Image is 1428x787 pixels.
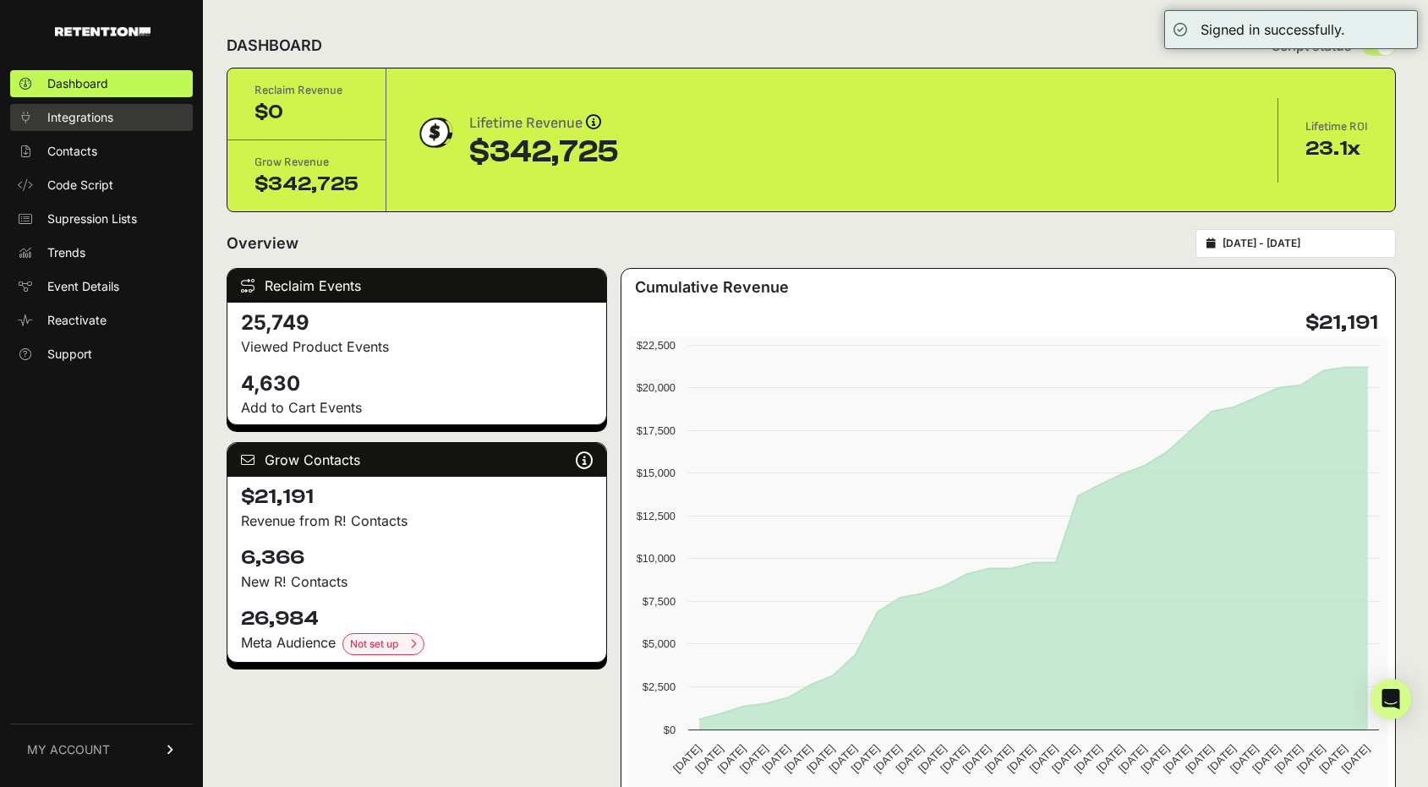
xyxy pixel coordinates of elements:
[10,307,193,334] a: Reactivate
[241,511,593,531] p: Revenue from R! Contacts
[637,510,676,522] text: $12,500
[1201,19,1345,40] div: Signed in successfully.
[254,154,358,171] div: Grow Revenue
[47,244,85,261] span: Trends
[1250,742,1283,775] text: [DATE]
[664,724,676,736] text: $0
[241,336,593,357] p: Viewed Product Events
[804,742,837,775] text: [DATE]
[982,742,1015,775] text: [DATE]
[55,27,150,36] img: Retention.com
[1305,309,1378,336] h4: $21,191
[760,742,793,775] text: [DATE]
[47,143,97,160] span: Contacts
[643,595,676,608] text: $7,500
[693,742,726,775] text: [DATE]
[10,104,193,131] a: Integrations
[637,381,676,394] text: $20,000
[894,742,927,775] text: [DATE]
[782,742,815,775] text: [DATE]
[1005,742,1038,775] text: [DATE]
[227,269,606,303] div: Reclaim Events
[241,370,593,397] h4: 4,630
[1184,742,1217,775] text: [DATE]
[916,742,949,775] text: [DATE]
[643,680,676,693] text: $2,500
[849,742,882,775] text: [DATE]
[1272,742,1305,775] text: [DATE]
[10,172,193,199] a: Code Script
[10,341,193,368] a: Support
[1139,742,1172,775] text: [DATE]
[10,239,193,266] a: Trends
[241,309,593,336] h4: 25,749
[10,205,193,232] a: Supression Lists
[27,741,110,758] span: MY ACCOUNT
[47,210,137,227] span: Supression Lists
[10,724,193,775] a: MY ACCOUNT
[670,742,703,775] text: [DATE]
[47,278,119,295] span: Event Details
[1027,742,1060,775] text: [DATE]
[241,571,593,592] p: New R! Contacts
[10,138,193,165] a: Contacts
[1094,742,1127,775] text: [DATE]
[47,109,113,126] span: Integrations
[1072,742,1105,775] text: [DATE]
[1161,742,1194,775] text: [DATE]
[254,99,358,126] div: $0
[241,632,593,655] div: Meta Audience
[254,171,358,198] div: $342,725
[960,742,993,775] text: [DATE]
[715,742,748,775] text: [DATE]
[1049,742,1082,775] text: [DATE]
[227,443,606,477] div: Grow Contacts
[737,742,770,775] text: [DATE]
[47,312,107,329] span: Reactivate
[637,552,676,565] text: $10,000
[827,742,860,775] text: [DATE]
[1228,742,1261,775] text: [DATE]
[637,339,676,352] text: $22,500
[47,177,113,194] span: Code Script
[1305,135,1368,162] div: 23.1x
[47,75,108,92] span: Dashboard
[1206,742,1239,775] text: [DATE]
[1305,118,1368,135] div: Lifetime ROI
[1294,742,1327,775] text: [DATE]
[872,742,905,775] text: [DATE]
[1317,742,1350,775] text: [DATE]
[227,232,298,255] h2: Overview
[469,135,619,169] div: $342,725
[241,484,593,511] h4: $21,191
[241,397,593,418] p: Add to Cart Events
[241,544,593,571] h4: 6,366
[1116,742,1149,775] text: [DATE]
[254,82,358,99] div: Reclaim Revenue
[1339,742,1372,775] text: [DATE]
[635,276,789,299] h3: Cumulative Revenue
[10,70,193,97] a: Dashboard
[47,346,92,363] span: Support
[938,742,971,775] text: [DATE]
[241,605,593,632] h4: 26,984
[469,112,619,135] div: Lifetime Revenue
[643,637,676,650] text: $5,000
[637,424,676,437] text: $17,500
[227,34,322,57] h2: DASHBOARD
[1371,679,1411,719] div: Open Intercom Messenger
[10,273,193,300] a: Event Details
[413,112,456,154] img: dollar-coin-05c43ed7efb7bc0c12610022525b4bbbb207c7efeef5aecc26f025e68dcafac9.png
[637,467,676,479] text: $15,000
